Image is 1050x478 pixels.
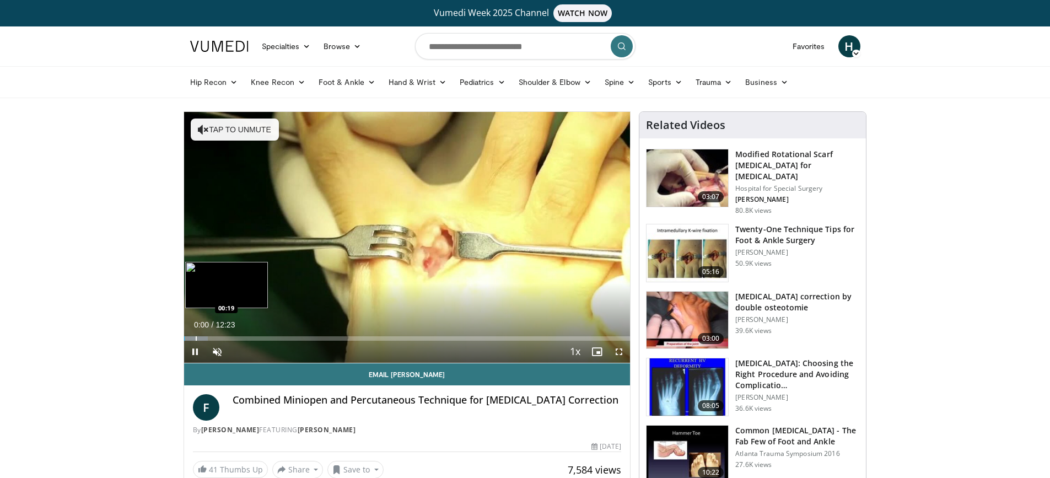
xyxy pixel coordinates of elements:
a: Knee Recon [244,71,312,93]
p: 50.9K views [735,259,772,268]
button: Playback Rate [564,341,586,363]
a: F [193,394,219,421]
a: Spine [598,71,642,93]
h3: Common [MEDICAL_DATA] - The Fab Few of Foot and Ankle [735,425,859,447]
img: image.jpeg [185,262,268,308]
p: Atlanta Trauma Symposium 2016 [735,449,859,458]
p: [PERSON_NAME] [735,248,859,257]
a: 08:05 [MEDICAL_DATA]: Choosing the Right Procedure and Avoiding Complicatio… [PERSON_NAME] 36.6K ... [646,358,859,416]
a: Email [PERSON_NAME] [184,363,631,385]
div: By FEATURING [193,425,622,435]
a: 03:00 [MEDICAL_DATA] correction by double osteotomie [PERSON_NAME] 39.6K views [646,291,859,350]
a: Hand & Wrist [382,71,453,93]
a: 03:07 Modified Rotational Scarf [MEDICAL_DATA] for [MEDICAL_DATA] Hospital for Special Surgery [P... [646,149,859,215]
span: 08:05 [698,400,724,411]
h3: [MEDICAL_DATA]: Choosing the Right Procedure and Avoiding Complicatio… [735,358,859,391]
a: Sports [642,71,689,93]
span: 05:16 [698,266,724,277]
span: 03:00 [698,333,724,344]
p: [PERSON_NAME] [735,195,859,204]
p: 36.6K views [735,404,772,413]
span: 12:23 [216,320,235,329]
a: H [838,35,860,57]
a: 41 Thumbs Up [193,461,268,478]
a: 05:16 Twenty-One Technique Tips for Foot & Ankle Surgery [PERSON_NAME] 50.9K views [646,224,859,282]
span: 7,584 views [568,463,621,476]
a: Pediatrics [453,71,512,93]
img: 6702e58c-22b3-47ce-9497-b1c0ae175c4c.150x105_q85_crop-smart_upscale.jpg [647,224,728,282]
h4: Related Videos [646,119,725,132]
a: Business [739,71,795,93]
a: Hip Recon [184,71,245,93]
span: 0:00 [194,320,209,329]
p: [PERSON_NAME] [735,393,859,402]
img: VuMedi Logo [190,41,249,52]
span: WATCH NOW [553,4,612,22]
button: Tap to unmute [191,119,279,141]
a: Trauma [689,71,739,93]
h3: [MEDICAL_DATA] correction by double osteotomie [735,291,859,313]
a: Vumedi Week 2025 ChannelWATCH NOW [192,4,859,22]
a: Specialties [255,35,317,57]
a: Foot & Ankle [312,71,382,93]
button: Unmute [206,341,228,363]
p: 39.6K views [735,326,772,335]
a: [PERSON_NAME] [298,425,356,434]
span: 10:22 [698,467,724,478]
h3: Modified Rotational Scarf [MEDICAL_DATA] for [MEDICAL_DATA] [735,149,859,182]
p: 80.8K views [735,206,772,215]
a: Browse [317,35,368,57]
div: [DATE] [591,442,621,452]
a: Favorites [786,35,832,57]
button: Fullscreen [608,341,630,363]
a: Shoulder & Elbow [512,71,598,93]
span: 41 [209,464,218,475]
input: Search topics, interventions [415,33,636,60]
button: Pause [184,341,206,363]
video-js: Video Player [184,112,631,363]
p: [PERSON_NAME] [735,315,859,324]
img: Scarf_Osteotomy_100005158_3.jpg.150x105_q85_crop-smart_upscale.jpg [647,149,728,207]
span: 03:07 [698,191,724,202]
span: / [212,320,214,329]
button: Enable picture-in-picture mode [586,341,608,363]
div: Progress Bar [184,336,631,341]
p: Hospital for Special Surgery [735,184,859,193]
a: [PERSON_NAME] [201,425,260,434]
img: 294729_0000_1.png.150x105_q85_crop-smart_upscale.jpg [647,292,728,349]
h4: Combined Miniopen and Percutaneous Technique for [MEDICAL_DATA] Correction [233,394,622,406]
img: 3c75a04a-ad21-4ad9-966a-c963a6420fc5.150x105_q85_crop-smart_upscale.jpg [647,358,728,416]
h3: Twenty-One Technique Tips for Foot & Ankle Surgery [735,224,859,246]
p: 27.6K views [735,460,772,469]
